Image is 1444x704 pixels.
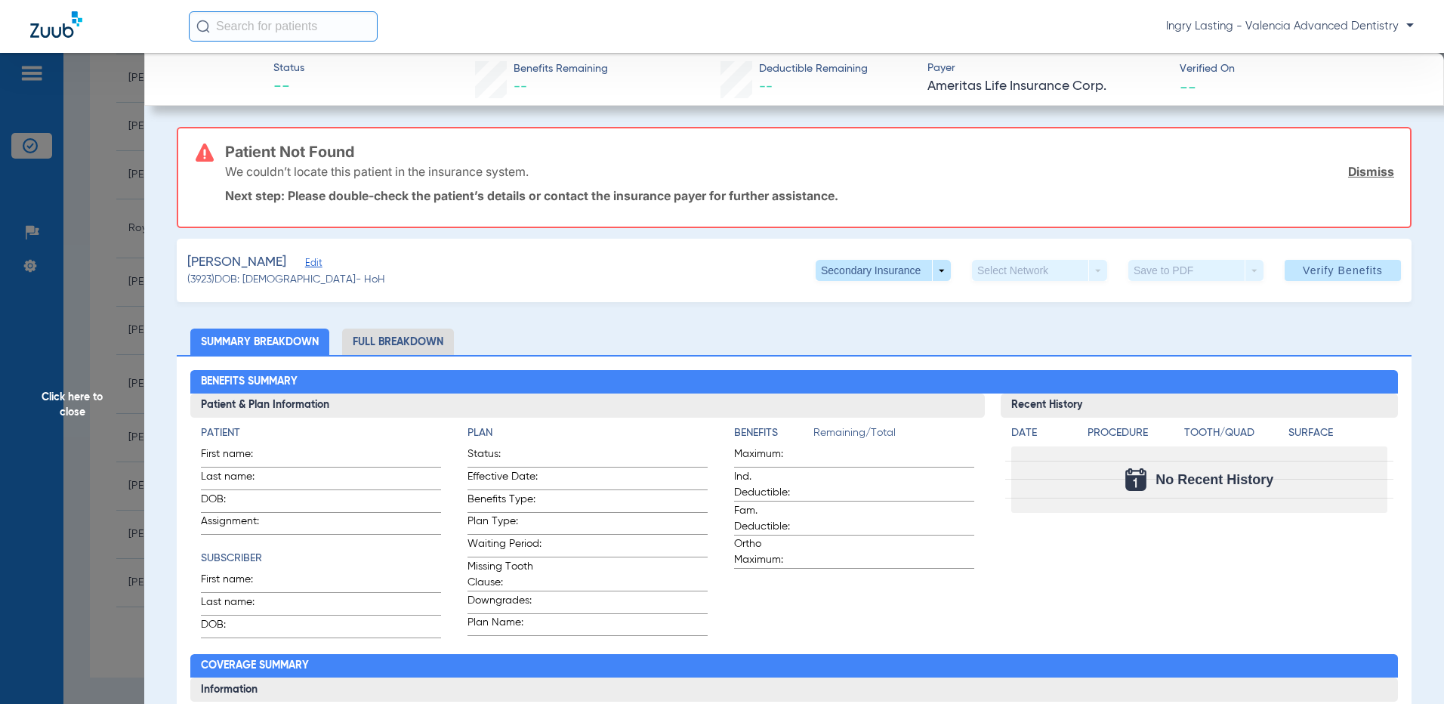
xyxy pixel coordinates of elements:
[734,469,808,501] span: Ind. Deductible:
[201,594,275,615] span: Last name:
[201,572,275,592] span: First name:
[1368,631,1444,704] iframe: Chat Widget
[190,329,329,355] li: Summary Breakdown
[1088,425,1179,446] app-breakdown-title: Procedure
[1001,394,1398,418] h3: Recent History
[467,425,708,441] h4: Plan
[1184,425,1283,446] app-breakdown-title: Tooth/Quad
[189,11,378,42] input: Search for patients
[1088,425,1179,441] h4: Procedure
[225,144,1394,159] h3: Patient Not Found
[759,61,868,77] span: Deductible Remaining
[927,60,1167,76] span: Payer
[734,425,813,441] h4: Benefits
[201,617,275,638] span: DOB:
[734,536,808,568] span: Ortho Maximum:
[1180,61,1419,77] span: Verified On
[1184,425,1283,441] h4: Tooth/Quad
[201,492,275,512] span: DOB:
[273,77,304,98] span: --
[225,188,1394,203] p: Next step: Please double-check the patient’s details or contact the insurance payer for further a...
[1125,468,1146,491] img: Calendar
[467,593,541,613] span: Downgrades:
[467,469,541,489] span: Effective Date:
[1288,425,1387,441] h4: Surface
[813,425,974,446] span: Remaining/Total
[201,469,275,489] span: Last name:
[467,559,541,591] span: Missing Tooth Clause:
[190,394,986,418] h3: Patient & Plan Information
[342,329,454,355] li: Full Breakdown
[225,164,529,179] p: We couldn’t locate this patient in the insurance system.
[1166,19,1414,34] span: Ingry Lasting - Valencia Advanced Dentistry
[467,514,541,534] span: Plan Type:
[1011,425,1075,441] h4: Date
[1156,472,1273,487] span: No Recent History
[467,492,541,512] span: Benefits Type:
[1348,164,1394,179] a: Dismiss
[196,20,210,33] img: Search Icon
[201,514,275,534] span: Assignment:
[201,425,441,441] h4: Patient
[1011,425,1075,446] app-breakdown-title: Date
[187,272,385,288] span: (3923) DOB: [DEMOGRAPHIC_DATA] - HoH
[467,446,541,467] span: Status:
[190,678,1399,702] h3: Information
[514,61,608,77] span: Benefits Remaining
[190,370,1399,394] h2: Benefits Summary
[187,253,286,272] span: [PERSON_NAME]
[816,260,951,281] button: Secondary Insurance
[201,551,441,567] h4: Subscriber
[759,80,773,94] span: --
[190,654,1399,678] h2: Coverage Summary
[467,615,541,635] span: Plan Name:
[734,425,813,446] app-breakdown-title: Benefits
[1285,260,1401,281] button: Verify Benefits
[273,60,304,76] span: Status
[1180,79,1196,94] span: --
[196,144,214,162] img: error-icon
[734,503,808,535] span: Fam. Deductible:
[734,446,808,467] span: Maximum:
[467,536,541,557] span: Waiting Period:
[1288,425,1387,446] app-breakdown-title: Surface
[30,11,82,38] img: Zuub Logo
[1303,264,1383,276] span: Verify Benefits
[305,258,319,272] span: Edit
[514,80,527,94] span: --
[927,77,1167,96] span: Ameritas Life Insurance Corp.
[201,446,275,467] span: First name:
